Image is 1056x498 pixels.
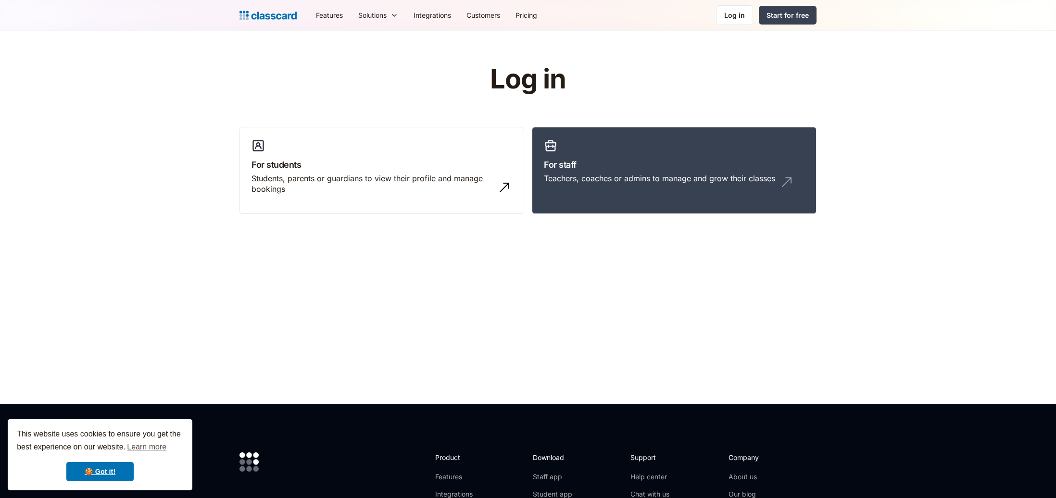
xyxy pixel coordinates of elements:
a: Start for free [759,6,817,25]
div: Teachers, coaches or admins to manage and grow their classes [544,173,775,184]
a: About us [729,472,792,482]
div: Solutions [358,10,387,20]
a: Customers [459,4,508,26]
h2: Download [533,452,572,462]
a: Features [435,472,487,482]
a: Features [308,4,351,26]
a: home [239,9,297,22]
a: Staff app [533,472,572,482]
a: Integrations [406,4,459,26]
a: learn more about cookies [126,440,168,454]
h2: Company [729,452,792,462]
div: Students, parents or guardians to view their profile and manage bookings [251,173,493,195]
a: For studentsStudents, parents or guardians to view their profile and manage bookings [239,127,524,214]
span: This website uses cookies to ensure you get the best experience on our website. [17,428,183,454]
div: Solutions [351,4,406,26]
h2: Product [435,452,487,462]
div: cookieconsent [8,419,192,490]
div: Start for free [767,10,809,20]
div: Log in [724,10,745,20]
a: Pricing [508,4,545,26]
a: For staffTeachers, coaches or admins to manage and grow their classes [532,127,817,214]
a: Log in [716,5,753,25]
h2: Support [630,452,669,462]
h1: Log in [376,64,681,94]
h3: For students [251,158,512,171]
a: dismiss cookie message [66,462,134,481]
a: Help center [630,472,669,482]
h3: For staff [544,158,805,171]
